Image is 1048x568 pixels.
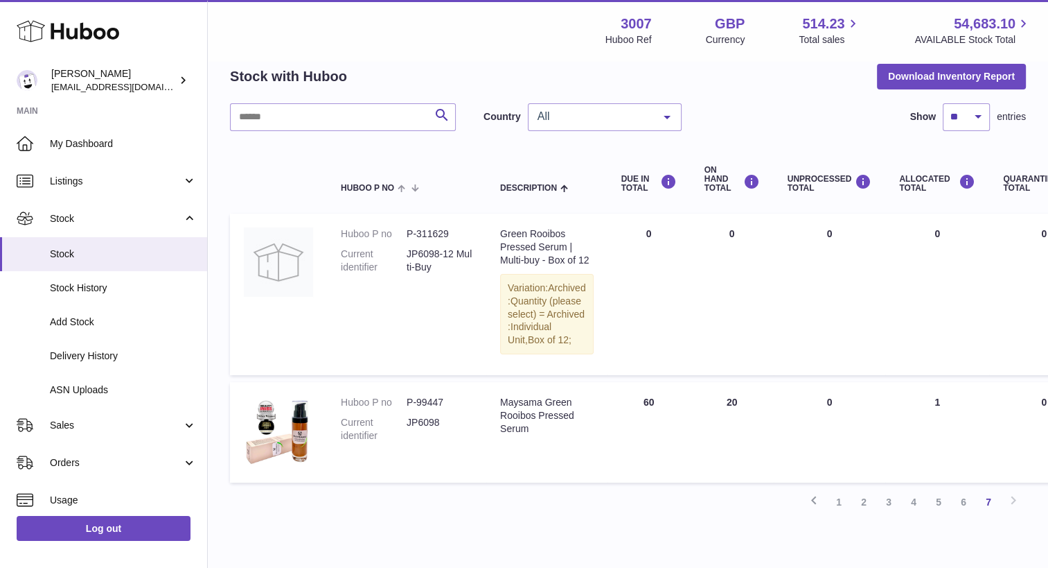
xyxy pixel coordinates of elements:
span: Delivery History [50,350,197,363]
a: 2 [851,490,876,515]
h2: Stock with Huboo [230,67,347,86]
span: 0 [1041,228,1047,239]
span: 54,683.10 [954,15,1015,33]
label: Country [483,110,521,123]
div: [PERSON_NAME] [51,67,176,94]
span: Stock [50,248,197,261]
dd: P-311629 [407,227,472,241]
strong: 3007 [621,15,652,33]
div: Currency [706,33,745,46]
a: Log out [17,516,190,541]
td: 0 [607,214,691,375]
div: DUE IN TOTAL [621,174,677,193]
a: 7 [976,490,1001,515]
dd: JP6098-12 Multi-Buy [407,248,472,274]
a: 1 [826,490,851,515]
dd: JP6098 [407,416,472,442]
span: Stock [50,212,182,225]
div: ON HAND Total [704,166,760,193]
a: 54,683.10 AVAILABLE Stock Total [914,15,1031,46]
span: Listings [50,175,182,188]
img: product image [244,227,313,297]
dt: Huboo P no [341,227,407,241]
td: 20 [691,382,774,483]
span: 514.23 [802,15,844,33]
dt: Current identifier [341,416,407,442]
span: Total sales [799,33,860,46]
span: Usage [50,494,197,507]
span: 0 [1041,397,1047,408]
div: UNPROCESSED Total [788,174,872,193]
span: [EMAIL_ADDRESS][DOMAIN_NAME] [51,81,204,92]
label: Show [910,110,936,123]
div: Green Rooibos Pressed Serum | Multi-buy - Box of 12 [500,227,594,267]
td: 0 [691,214,774,375]
dt: Huboo P no [341,396,407,409]
span: My Dashboard [50,137,197,150]
img: product image [244,396,313,465]
span: All [534,110,653,123]
button: Download Inventory Report [877,64,1026,89]
img: bevmay@maysama.com [17,70,37,91]
a: 6 [951,490,976,515]
strong: GBP [715,15,745,33]
td: 0 [885,214,989,375]
div: Huboo Ref [605,33,652,46]
dt: Current identifier [341,248,407,274]
span: Add Stock [50,316,197,329]
div: Variation: [500,274,594,354]
td: 60 [607,382,691,483]
div: Maysama Green Rooibos Pressed Serum [500,396,594,436]
td: 0 [774,214,886,375]
span: Description [500,184,557,193]
div: ALLOCATED Total [899,174,975,193]
td: 0 [774,382,886,483]
span: Stock History [50,282,197,295]
span: Sales [50,419,182,432]
span: entries [997,110,1026,123]
a: 5 [926,490,951,515]
span: ASN Uploads [50,384,197,397]
span: Huboo P no [341,184,394,193]
span: AVAILABLE Stock Total [914,33,1031,46]
span: Orders [50,456,182,470]
a: 4 [901,490,926,515]
span: Archived :Quantity (please select) = Archived :Individual Unit,Box of 12; [508,282,586,346]
a: 3 [876,490,901,515]
dd: P-99447 [407,396,472,409]
a: 514.23 Total sales [799,15,860,46]
td: 1 [885,382,989,483]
